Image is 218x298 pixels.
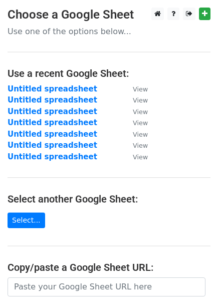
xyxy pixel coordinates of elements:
a: Untitled spreadsheet [8,130,97,139]
small: View [133,85,148,93]
small: View [133,96,148,104]
h4: Select another Google Sheet: [8,193,210,205]
h4: Use a recent Google Sheet: [8,67,210,79]
a: View [123,141,148,150]
a: Untitled spreadsheet [8,118,97,127]
a: Select... [8,213,45,228]
a: View [123,118,148,127]
small: View [133,142,148,149]
small: View [133,108,148,116]
a: Untitled spreadsheet [8,84,97,93]
a: View [123,95,148,105]
a: View [123,130,148,139]
a: Untitled spreadsheet [8,152,97,161]
p: Use one of the options below... [8,26,210,37]
a: Untitled spreadsheet [8,107,97,116]
h4: Copy/paste a Google Sheet URL: [8,261,210,273]
input: Paste your Google Sheet URL here [8,277,205,296]
a: View [123,107,148,116]
a: Untitled spreadsheet [8,141,97,150]
a: View [123,152,148,161]
small: View [133,119,148,127]
small: View [133,131,148,138]
small: View [133,153,148,161]
a: View [123,84,148,93]
h3: Choose a Google Sheet [8,8,210,22]
a: Untitled spreadsheet [8,95,97,105]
